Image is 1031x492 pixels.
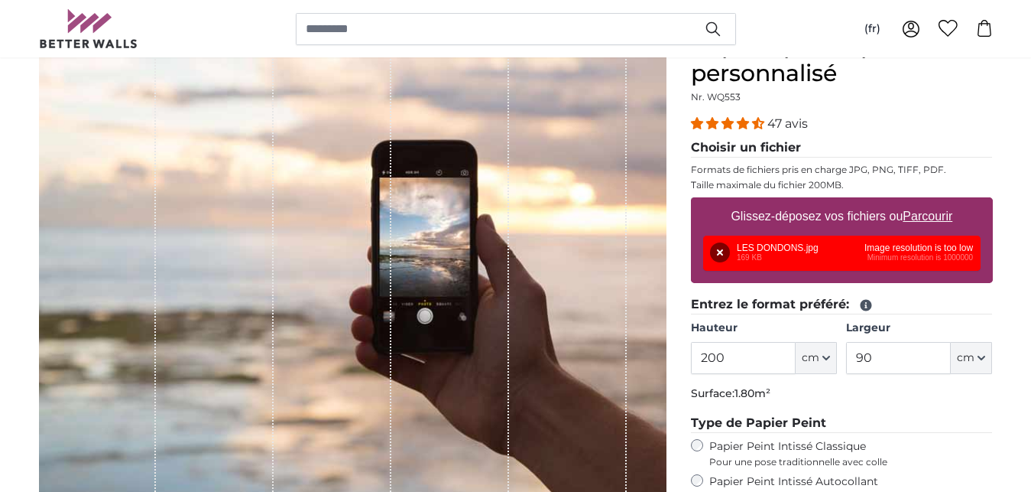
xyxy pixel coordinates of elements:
legend: Choisir un fichier [691,138,993,158]
p: Formats de fichiers pris en charge JPG, PNG, TIFF, PDF. [691,164,993,176]
label: Papier Peint Intissé Classique [709,439,993,468]
label: Glissez-déposez vos fichiers ou [725,201,958,232]
span: 47 avis [767,116,808,131]
button: (fr) [852,15,893,43]
span: 4.38 stars [691,116,767,131]
h1: Papiers peints photo personnalisé [691,32,993,87]
span: Nr. WQ553 [691,91,741,103]
span: cm [802,350,819,366]
span: 1.80m² [734,386,770,400]
p: Taille maximale du fichier 200MB. [691,179,993,191]
button: cm [796,342,837,374]
label: Hauteur [691,321,837,336]
u: Parcourir [903,210,952,223]
label: Largeur [846,321,992,336]
button: cm [951,342,992,374]
legend: Type de Papier Peint [691,414,993,433]
span: cm [957,350,974,366]
span: Pour une pose traditionnelle avec colle [709,456,993,468]
legend: Entrez le format préféré: [691,295,993,314]
img: Betterwalls [39,9,138,48]
p: Surface: [691,386,993,402]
